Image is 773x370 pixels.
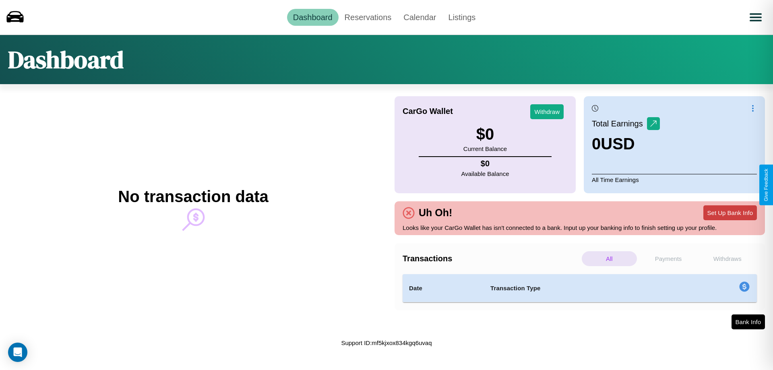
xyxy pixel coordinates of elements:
[592,116,647,131] p: Total Earnings
[744,6,767,29] button: Open menu
[582,251,637,266] p: All
[442,9,482,26] a: Listings
[339,9,398,26] a: Reservations
[287,9,339,26] a: Dashboard
[403,107,453,116] h4: CarGo Wallet
[8,43,124,76] h1: Dashboard
[341,337,432,348] p: Support ID: mf5kjxox834kgq6uvaq
[461,159,509,168] h4: $ 0
[403,254,580,263] h4: Transactions
[403,274,757,302] table: simple table
[732,314,765,329] button: Bank Info
[409,283,477,293] h4: Date
[592,174,757,185] p: All Time Earnings
[641,251,696,266] p: Payments
[530,104,564,119] button: Withdraw
[403,222,757,233] p: Looks like your CarGo Wallet has isn't connected to a bank. Input up your banking info to finish ...
[763,169,769,201] div: Give Feedback
[415,207,456,219] h4: Uh Oh!
[490,283,673,293] h4: Transaction Type
[592,135,660,153] h3: 0 USD
[118,188,268,206] h2: No transaction data
[703,205,757,220] button: Set Up Bank Info
[463,143,507,154] p: Current Balance
[461,168,509,179] p: Available Balance
[8,343,27,362] div: Open Intercom Messenger
[700,251,755,266] p: Withdraws
[463,125,507,143] h3: $ 0
[397,9,442,26] a: Calendar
